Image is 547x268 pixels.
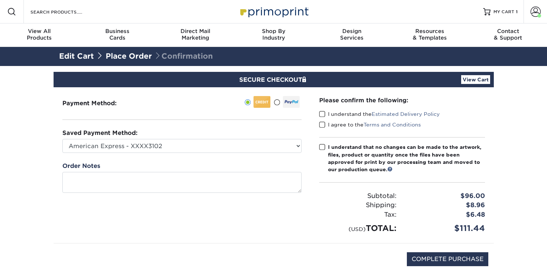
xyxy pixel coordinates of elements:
[364,122,421,128] a: Terms and Conditions
[319,96,485,104] div: Please confirm the following:
[314,191,402,201] div: Subtotal:
[469,28,547,34] span: Contact
[234,23,313,47] a: Shop ByIndustry
[154,52,213,60] span: Confirmation
[313,23,391,47] a: DesignServices
[469,23,547,47] a: Contact& Support
[402,191,491,201] div: $96.00
[234,28,313,34] span: Shop By
[62,162,100,170] label: Order Notes
[319,121,421,128] label: I agree to the
[314,222,402,234] div: TOTAL:
[328,143,485,173] div: I understand that no changes can be made to the artwork, files, product or quantity once the file...
[402,201,491,210] div: $8.96
[402,210,491,220] div: $6.48
[349,226,366,232] small: (USD)
[391,23,469,47] a: Resources& Templates
[156,28,234,34] span: Direct Mail
[461,75,490,84] a: View Cart
[78,23,156,47] a: BusinessCards
[59,52,94,60] a: Edit Cart
[391,28,469,34] span: Resources
[314,210,402,220] div: Tax:
[469,28,547,41] div: & Support
[106,52,152,60] a: Place Order
[30,7,101,16] input: SEARCH PRODUCTS.....
[156,28,234,41] div: Marketing
[402,222,491,234] div: $111.44
[62,100,135,107] h3: Payment Method:
[313,28,391,41] div: Services
[313,28,391,34] span: Design
[391,28,469,41] div: & Templates
[156,23,234,47] a: Direct MailMarketing
[407,252,488,266] input: COMPLETE PURCHASE
[372,111,440,117] a: Estimated Delivery Policy
[239,76,308,83] span: SECURE CHECKOUT
[62,129,138,137] label: Saved Payment Method:
[314,201,402,210] div: Shipping:
[516,9,518,14] span: 1
[78,28,156,41] div: Cards
[319,110,440,118] label: I understand the
[493,9,514,15] span: MY CART
[78,28,156,34] span: Business
[234,28,313,41] div: Industry
[237,4,310,19] img: Primoprint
